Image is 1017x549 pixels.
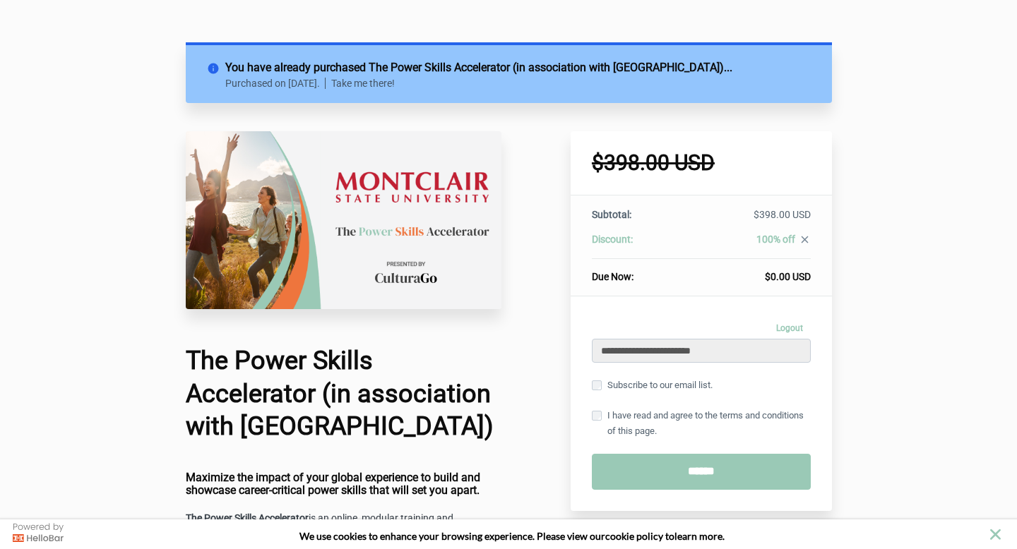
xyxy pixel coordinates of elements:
button: close [987,526,1004,543]
td: $398.00 USD [684,207,810,232]
input: I have read and agree to the terms and conditions of this page. [592,411,602,421]
a: Logout [768,318,811,339]
img: 22c75da-26a4-67b4-fa6d-d7146dedb322_Montclair.png [186,131,502,309]
a: Take me there! [331,78,395,89]
span: $0.00 USD [765,271,811,282]
a: close [795,234,811,249]
label: I have read and agree to the terms and conditions of this page. [592,408,811,439]
h2: You have already purchased The Power Skills Accelerator (in association with [GEOGRAPHIC_DATA])... [225,59,811,76]
span: We use cookies to enhance your browsing experience. Please view our [299,530,605,542]
th: Due Now: [592,259,684,284]
i: info [207,59,225,72]
label: Subscribe to our email list. [592,378,713,393]
strong: to [665,530,674,542]
p: Purchased on [DATE]. [225,78,326,89]
th: Discount: [592,232,684,259]
a: cookie policy [605,530,663,542]
input: Subscribe to our email list. [592,380,602,390]
h1: $398.00 USD [592,152,811,174]
h4: Maximize the impact of your global experience to build and showcase career-critical power skills ... [186,471,502,496]
h1: The Power Skills Accelerator (in association with [GEOGRAPHIC_DATA]) [186,344,502,443]
i: close [799,234,811,246]
strong: The Power Skills Accelerator [186,512,309,524]
span: learn more. [674,530,725,542]
span: Subtotal: [592,209,631,220]
span: 100% off [756,234,795,245]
